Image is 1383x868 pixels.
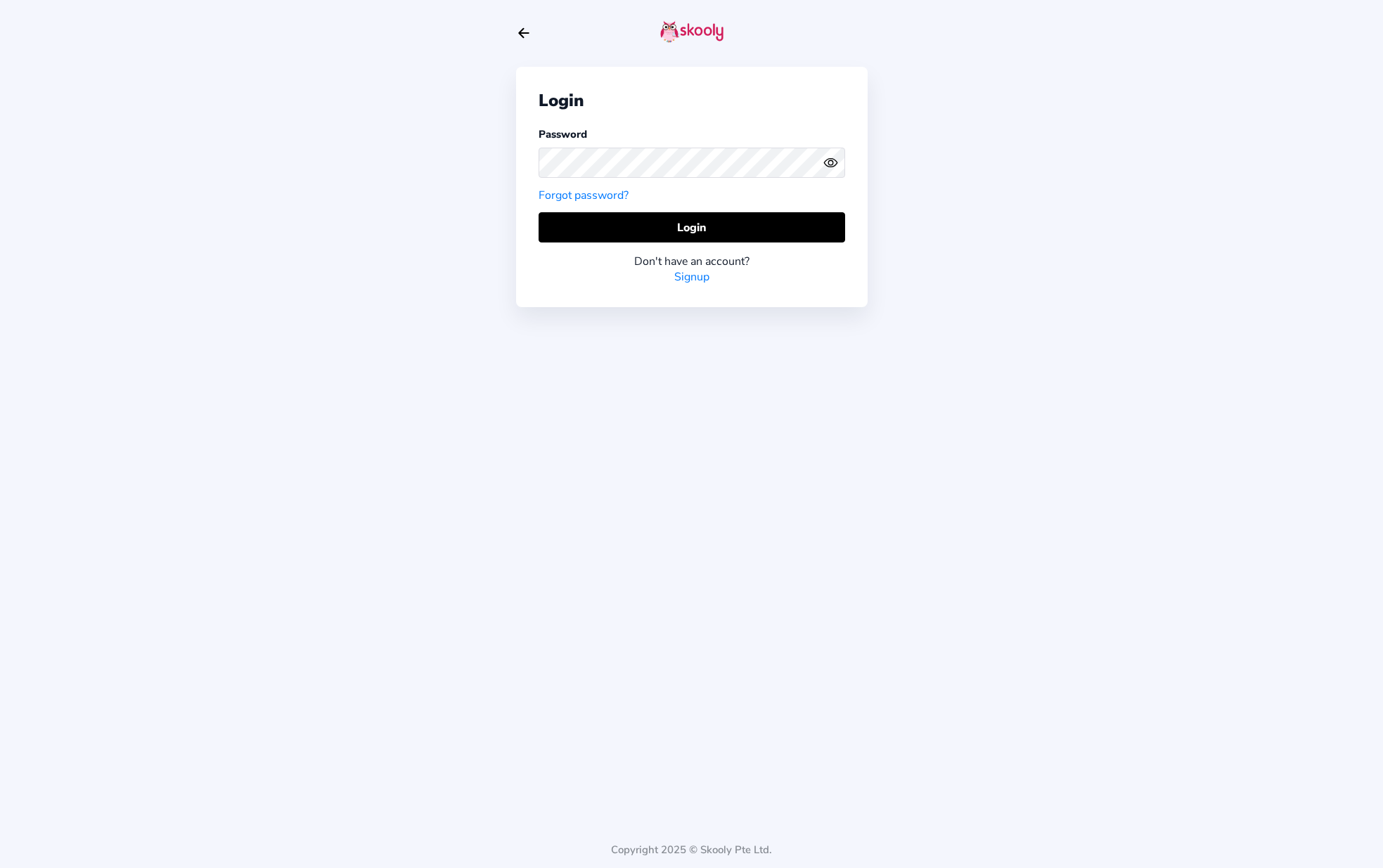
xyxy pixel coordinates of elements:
[516,25,532,41] button: arrow back outline
[539,188,629,203] a: Forgot password?
[539,127,587,141] label: Password
[674,269,709,285] a: Signup
[660,20,723,43] img: skooly-logo.png
[539,212,845,242] button: Login
[539,254,845,269] div: Don't have an account?
[823,155,838,170] ion-icon: eye outline
[823,155,844,170] button: eye outlineeye off outline
[539,89,845,112] div: Login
